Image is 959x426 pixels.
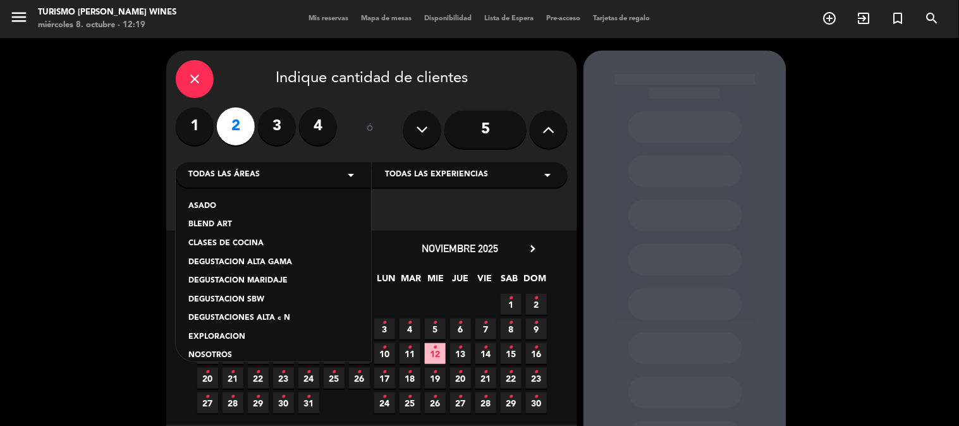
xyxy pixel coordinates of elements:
span: 8 [501,319,522,339]
i: • [408,387,412,407]
span: Lista de Espera [478,15,540,22]
i: add_circle_outline [822,11,838,26]
span: 21 [223,368,243,389]
i: • [231,362,235,382]
i: • [534,387,539,407]
i: • [484,362,488,382]
span: 12 [425,343,446,364]
i: • [256,362,260,382]
button: menu [9,8,28,31]
i: • [408,362,412,382]
label: 1 [176,107,214,145]
span: 31 [298,393,319,413]
span: 1 [501,294,522,315]
span: 15 [501,343,522,364]
label: 3 [258,107,296,145]
span: 19 [425,368,446,389]
span: 25 [324,368,345,389]
div: DEGUSTACION SBW [188,294,358,307]
i: • [382,338,387,358]
i: exit_to_app [857,11,872,26]
i: menu [9,8,28,27]
i: arrow_drop_down [343,167,358,183]
span: DOM [524,271,545,292]
div: DEGUSTACION MARIDAJE [188,275,358,288]
span: 4 [400,319,420,339]
i: • [534,288,539,308]
i: • [509,362,513,382]
i: • [433,313,437,333]
span: Disponibilidad [418,15,478,22]
span: 26 [349,368,370,389]
i: • [307,362,311,382]
span: 5 [425,319,446,339]
span: VIE [475,271,496,292]
span: 14 [475,343,496,364]
i: • [307,387,311,407]
div: CLASES DE COCINA [188,238,358,250]
span: MAR [401,271,422,292]
span: Todas las áreas [188,169,260,181]
span: Mis reservas [302,15,355,22]
span: 17 [374,368,395,389]
i: • [484,338,488,358]
span: Pre-acceso [540,15,587,22]
div: Indique cantidad de clientes [176,60,568,98]
i: close [187,71,202,87]
span: 11 [400,343,420,364]
div: DEGUSTACIONES ALTA c N [188,312,358,325]
i: • [332,362,336,382]
i: • [382,387,387,407]
i: • [458,362,463,382]
i: • [484,313,488,333]
span: 27 [197,393,218,413]
div: miércoles 8. octubre - 12:19 [38,19,176,32]
span: 20 [450,368,471,389]
i: • [433,362,437,382]
i: • [408,313,412,333]
span: 29 [248,393,269,413]
span: 18 [400,368,420,389]
span: 28 [475,393,496,413]
div: DEGUSTACION ALTA GAMA [188,257,358,269]
div: EXPLORACION [188,331,358,344]
i: • [433,338,437,358]
span: JUE [450,271,471,292]
div: Turismo [PERSON_NAME] Wines [38,6,176,19]
span: 27 [450,393,471,413]
i: • [458,338,463,358]
span: SAB [499,271,520,292]
span: 24 [374,393,395,413]
div: NOSOTROS [188,350,358,362]
label: 2 [217,107,255,145]
i: • [509,338,513,358]
i: • [382,313,387,333]
span: 21 [475,368,496,389]
i: • [484,387,488,407]
i: • [205,387,210,407]
i: • [509,387,513,407]
span: 16 [526,343,547,364]
i: chevron_right [526,242,539,255]
i: • [509,313,513,333]
span: 3 [374,319,395,339]
i: • [357,362,362,382]
div: BLEND ART [188,219,358,231]
span: 24 [298,368,319,389]
span: 30 [526,393,547,413]
i: • [509,288,513,308]
span: 30 [273,393,294,413]
div: ASADO [188,200,358,213]
span: 25 [400,393,420,413]
span: 29 [501,393,522,413]
i: • [458,313,463,333]
span: Tarjetas de regalo [587,15,657,22]
span: LUN [376,271,397,292]
span: 26 [425,393,446,413]
i: • [534,313,539,333]
i: • [382,362,387,382]
span: 6 [450,319,471,339]
span: 22 [501,368,522,389]
span: 28 [223,393,243,413]
i: • [534,362,539,382]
